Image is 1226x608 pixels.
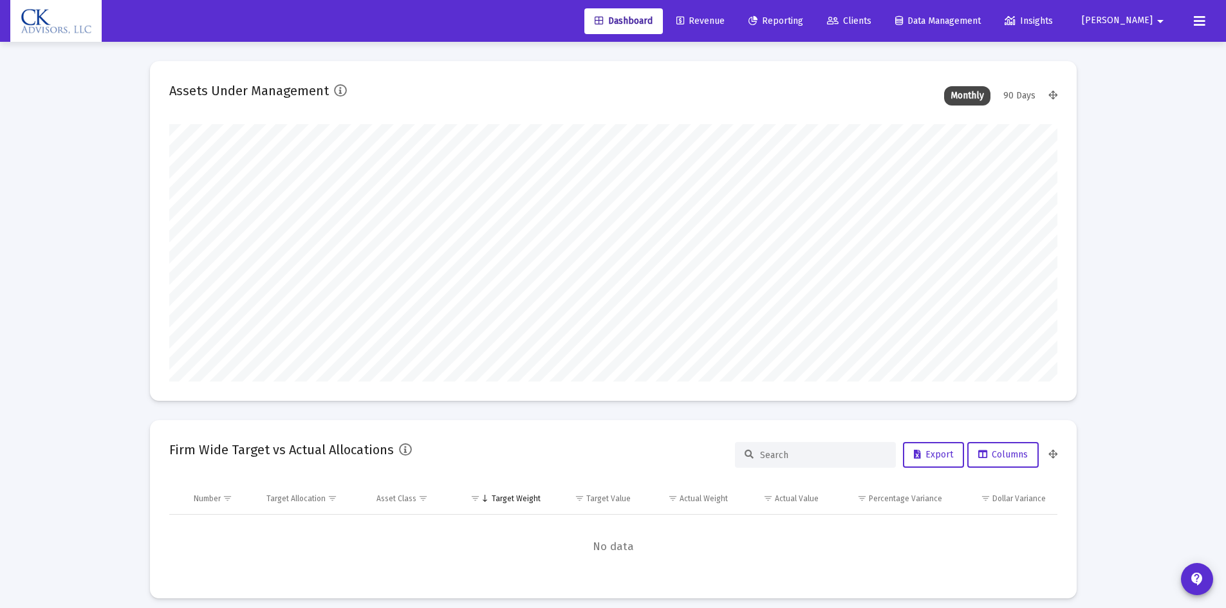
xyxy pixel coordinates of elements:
td: Column Percentage Variance [828,483,951,514]
div: Number [194,493,221,504]
div: Actual Value [775,493,819,504]
div: Target Weight [492,493,541,504]
span: Insights [1005,15,1053,26]
span: Show filter options for column 'Target Weight' [470,493,480,503]
mat-icon: contact_support [1189,571,1205,587]
span: No data [169,540,1057,554]
div: 90 Days [997,86,1042,106]
div: Data grid [169,483,1057,579]
span: Data Management [895,15,981,26]
td: Column Actual Weight [640,483,736,514]
td: Column Target Value [550,483,640,514]
span: Show filter options for column 'Target Value' [575,493,584,503]
input: Search [760,450,886,461]
div: Dollar Variance [992,493,1046,504]
span: Dashboard [595,15,653,26]
td: Column Actual Value [737,483,828,514]
button: [PERSON_NAME] [1066,8,1184,33]
mat-icon: arrow_drop_down [1153,8,1168,34]
span: Export [914,449,953,460]
span: Show filter options for column 'Asset Class' [418,493,428,503]
span: Show filter options for column 'Actual Value' [763,493,773,503]
span: Show filter options for column 'Dollar Variance' [981,493,990,503]
span: Show filter options for column 'Actual Weight' [668,493,678,503]
td: Column Target Allocation [257,483,367,514]
div: Monthly [944,86,990,106]
div: Percentage Variance [869,493,942,504]
span: Reporting [748,15,803,26]
span: Show filter options for column 'Percentage Variance' [857,493,867,503]
span: Show filter options for column 'Target Allocation' [328,493,337,503]
td: Column Number [185,483,258,514]
td: Column Target Weight [453,483,550,514]
span: Revenue [676,15,725,26]
h2: Firm Wide Target vs Actual Allocations [169,439,394,460]
td: Column Asset Class [367,483,453,514]
a: Revenue [666,8,735,34]
h2: Assets Under Management [169,80,329,101]
div: Actual Weight [680,493,728,504]
button: Columns [967,442,1039,468]
a: Dashboard [584,8,663,34]
span: Columns [978,449,1028,460]
button: Export [903,442,964,468]
a: Clients [817,8,882,34]
span: Clients [827,15,871,26]
span: [PERSON_NAME] [1082,15,1153,26]
a: Reporting [738,8,813,34]
span: Show filter options for column 'Number' [223,493,232,503]
div: Target Allocation [266,493,326,504]
td: Column Dollar Variance [951,483,1057,514]
div: Asset Class [376,493,416,504]
img: Dashboard [20,8,92,34]
a: Insights [994,8,1063,34]
div: Target Value [586,493,631,504]
a: Data Management [885,8,991,34]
